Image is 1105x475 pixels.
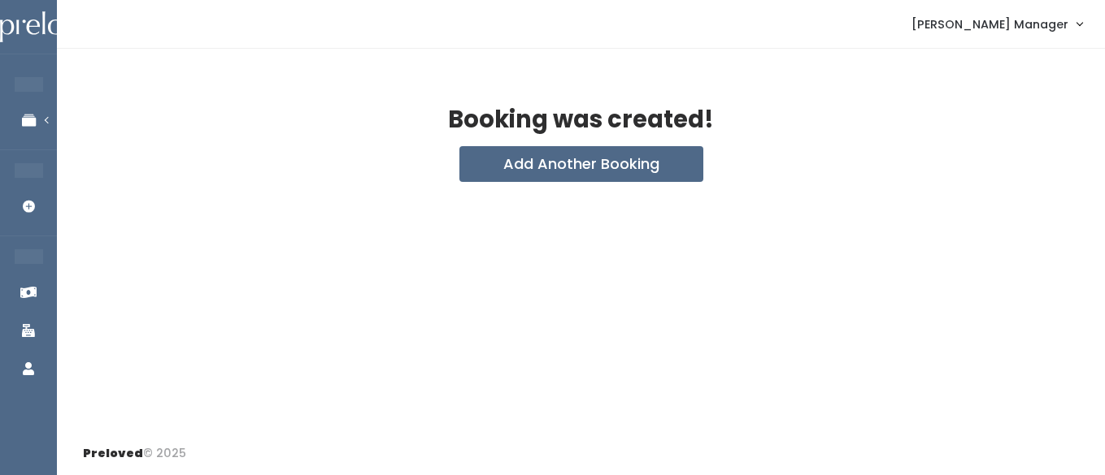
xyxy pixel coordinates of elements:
button: Add Another Booking [459,146,703,182]
h2: Booking was created! [448,107,714,133]
span: Preloved [83,445,143,461]
div: © 2025 [83,432,186,462]
span: [PERSON_NAME] Manager [911,15,1068,33]
a: [PERSON_NAME] Manager [895,6,1098,41]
